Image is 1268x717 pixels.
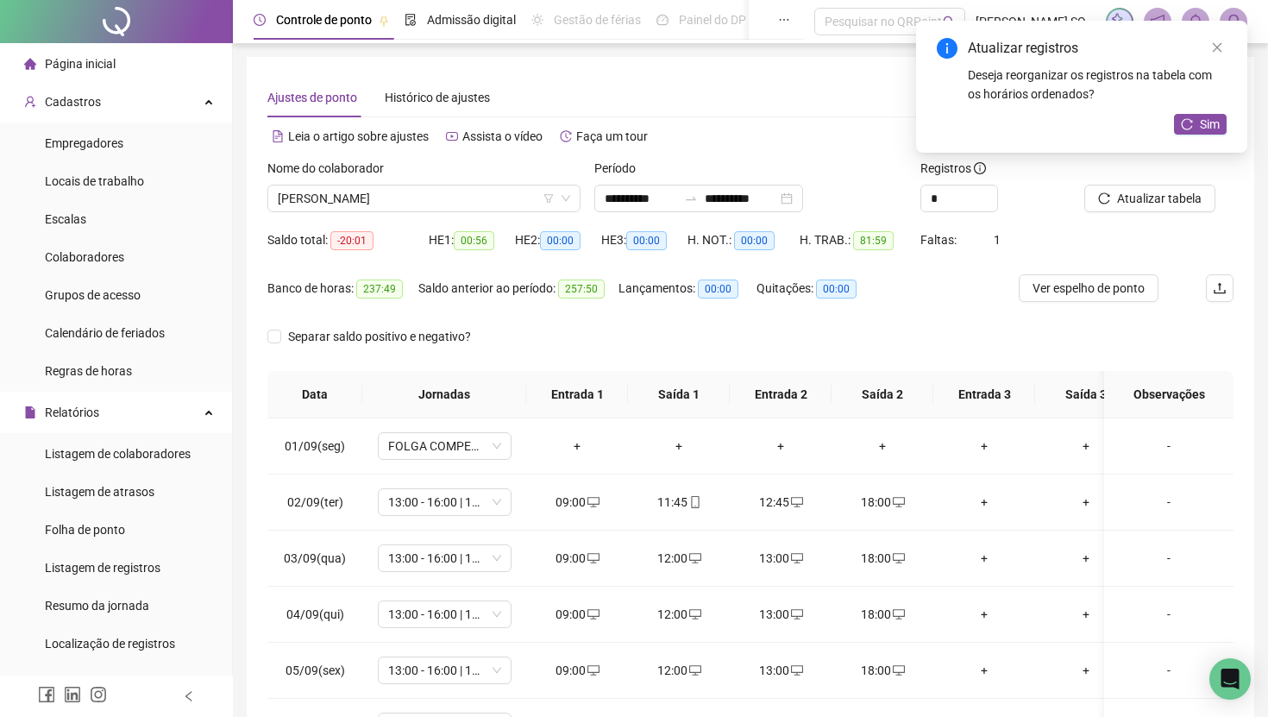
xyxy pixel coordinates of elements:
span: Regras de horas [45,364,132,378]
span: desktop [891,552,905,564]
div: H. NOT.: [687,230,800,250]
span: Empregadores [45,136,123,150]
span: desktop [789,608,803,620]
span: Admissão digital [427,13,516,27]
div: 18:00 [845,549,920,568]
span: Faça um tour [576,129,648,143]
span: Assista o vídeo [462,129,543,143]
div: H. TRAB.: [800,230,920,250]
div: + [540,437,614,456]
span: desktop [891,664,905,676]
span: desktop [687,664,701,676]
div: 13:00 [744,549,818,568]
div: Saldo anterior ao período: [418,279,618,299]
span: Locais de trabalho [45,174,144,188]
span: 00:00 [698,280,738,299]
span: 03/09(qua) [284,551,346,565]
div: 13:00 [744,661,818,680]
div: + [947,437,1021,456]
div: + [744,437,818,456]
div: + [947,605,1021,624]
div: - [1118,493,1220,512]
th: Saída 1 [628,371,730,418]
span: dashboard [656,14,669,26]
div: Atualizar registros [968,38,1227,59]
span: facebook [38,686,55,703]
div: Saldo total: [267,230,429,250]
span: CHARLENE MATOS LIMA [278,186,570,211]
span: Cadastros [45,95,101,109]
span: 04/09(qui) [286,607,344,621]
span: Leia o artigo sobre ajustes [288,129,429,143]
span: file-text [272,130,284,142]
span: sun [531,14,543,26]
div: 18:00 [845,661,920,680]
span: instagram [90,686,107,703]
span: desktop [891,608,905,620]
th: Observações [1104,371,1233,418]
span: 81:59 [853,231,894,250]
div: + [947,549,1021,568]
div: - [1118,605,1220,624]
span: info-circle [937,38,957,59]
span: desktop [687,608,701,620]
span: Faltas: [920,233,959,247]
button: Atualizar tabela [1084,185,1215,212]
div: Lançamentos: [618,279,756,299]
label: Período [594,159,647,178]
th: Entrada 2 [730,371,832,418]
span: 13:00 - 16:00 | 16:30 - 22:00 [388,545,501,571]
span: desktop [687,552,701,564]
div: HE 3: [601,230,687,250]
span: bell [1188,14,1203,29]
span: desktop [586,664,599,676]
span: Registros [920,159,986,178]
div: + [1049,605,1123,624]
span: 13:00 - 16:00 | 16:30 - 22:00 [388,489,501,515]
div: - [1118,437,1220,456]
span: notification [1150,14,1165,29]
span: desktop [586,608,599,620]
span: Painel do DP [679,13,746,27]
div: + [947,661,1021,680]
span: 00:00 [734,231,775,250]
div: 12:00 [642,661,716,680]
img: 67889 [1221,9,1246,35]
div: + [1049,437,1123,456]
span: filter [543,193,554,204]
span: [PERSON_NAME] SOLUCOES EM FOLHA [976,12,1095,31]
span: 01/09(seg) [285,439,345,453]
span: Histórico de ajustes [385,91,490,104]
span: file-done [405,14,417,26]
button: Ver espelho de ponto [1019,274,1158,302]
div: 18:00 [845,605,920,624]
span: down [561,193,571,204]
div: - [1118,661,1220,680]
span: 00:00 [540,231,581,250]
th: Entrada 3 [933,371,1035,418]
span: desktop [789,552,803,564]
span: info-circle [974,162,986,174]
span: home [24,58,36,70]
div: + [845,437,920,456]
th: Saída 2 [832,371,933,418]
span: Grupos de acesso [45,288,141,302]
span: desktop [789,496,803,508]
span: Banco de Horas [45,675,130,689]
span: desktop [789,664,803,676]
span: upload [1213,281,1227,295]
div: + [642,437,716,456]
span: Colaboradores [45,250,124,264]
span: Controle de ponto [276,13,372,27]
span: Sim [1200,115,1220,134]
div: 09:00 [540,661,614,680]
span: Ajustes de ponto [267,91,357,104]
span: Localização de registros [45,637,175,651]
div: 12:00 [642,605,716,624]
div: 18:00 [845,493,920,512]
span: Página inicial [45,57,116,71]
span: 1 [994,233,1001,247]
span: youtube [446,130,458,142]
span: Atualizar tabela [1117,189,1202,208]
span: 00:56 [454,231,494,250]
